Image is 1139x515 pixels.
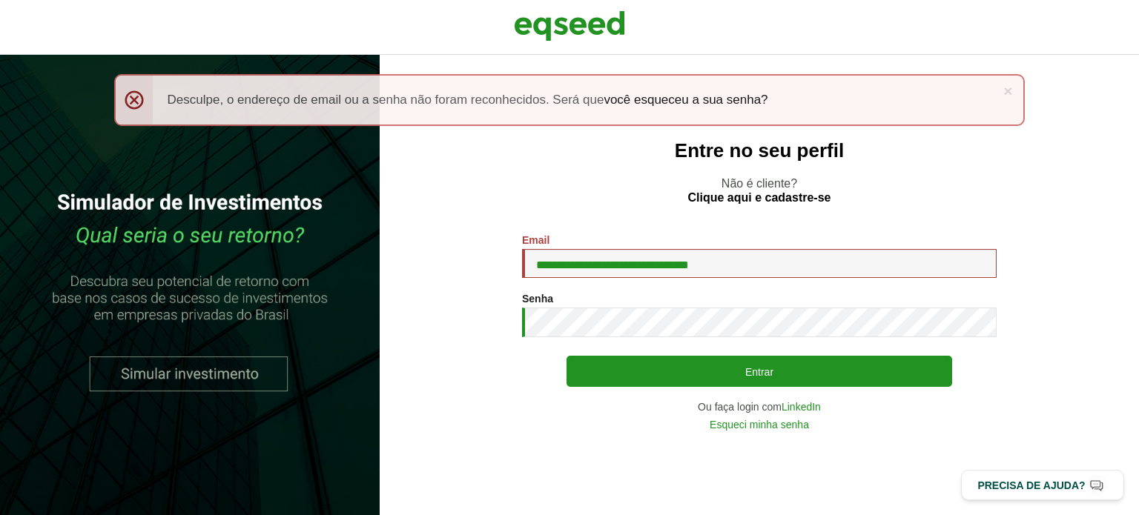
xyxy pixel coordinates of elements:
label: Senha [522,293,553,304]
div: Desculpe, o endereço de email ou a senha não foram reconhecidos. Será que [114,74,1026,126]
a: Clique aqui e cadastre-se [688,192,831,204]
label: Email [522,235,549,245]
button: Entrar [567,356,952,387]
img: EqSeed Logo [514,7,625,44]
a: LinkedIn [782,402,821,412]
h2: Entre no seu perfil [409,140,1109,162]
a: você esqueceu a sua senha? [604,93,767,106]
a: × [1003,83,1012,99]
a: Esqueci minha senha [710,419,809,430]
div: Ou faça login com [522,402,997,412]
p: Não é cliente? [409,176,1109,205]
